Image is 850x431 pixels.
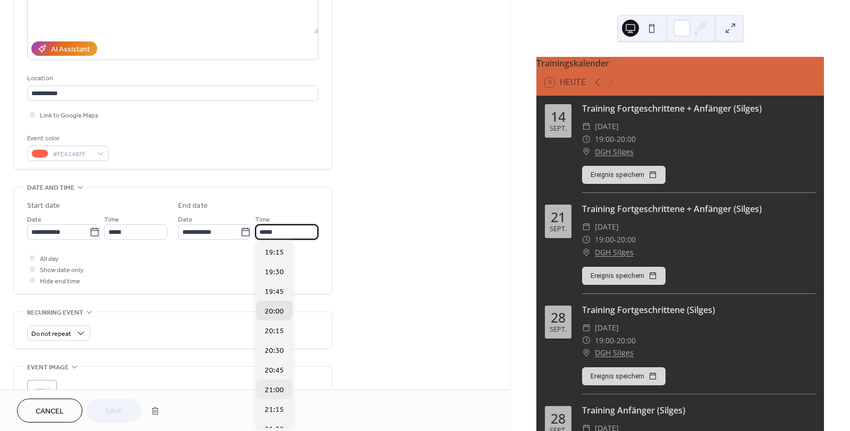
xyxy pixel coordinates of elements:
div: AI Assistant [51,44,90,55]
div: ​ [582,334,591,347]
span: 20:30 [265,345,284,357]
div: Training Anfänger (Silges) [582,404,815,417]
span: 19:00 [595,334,614,347]
button: Ereignis speichern [582,367,666,385]
span: Link to Google Maps [40,110,98,121]
div: 28 [551,311,566,324]
span: 20:00 [617,133,636,146]
span: 20:00 [265,306,284,317]
div: ​ [582,246,591,259]
span: 20:45 [265,365,284,376]
span: 19:00 [595,133,614,146]
a: DGH Silges [595,146,634,158]
div: Training Fortgeschrittene (Silges) [582,303,815,316]
a: DGH Silges [595,347,634,359]
button: AI Assistant [31,41,97,56]
div: ​ [582,146,591,158]
div: 14 [551,110,566,123]
div: ​ [582,347,591,359]
span: Date and time [27,182,74,193]
div: 28 [551,412,566,425]
span: - [614,334,617,347]
span: - [614,133,617,146]
span: #FE6148FF [53,149,92,160]
span: Date [178,214,192,225]
span: 20:00 [617,233,636,246]
div: Sept. [550,226,567,233]
span: Date [27,214,41,225]
span: Cancel [36,406,64,417]
span: 20:00 [617,334,636,347]
span: Hide end time [40,276,80,287]
div: ; [27,380,57,410]
div: ​ [582,133,591,146]
div: Start date [27,200,60,212]
div: Training Fortgeschrittene + Anfänger (Silges) [582,102,815,115]
div: ​ [582,322,591,334]
div: ​ [582,233,591,246]
span: 19:00 [595,233,614,246]
span: 19:30 [265,267,284,278]
span: 19:15 [265,247,284,258]
span: - [614,233,617,246]
div: Event color [27,133,107,144]
div: ​ [582,120,591,133]
span: 19:45 [265,286,284,298]
span: 21:15 [265,404,284,416]
div: ​ [582,221,591,233]
span: [DATE] [595,120,619,133]
span: [DATE] [595,322,619,334]
span: Show date only [40,265,83,276]
button: Ereignis speichern [582,267,666,285]
span: All day [40,253,58,265]
a: DGH Silges [595,246,634,259]
div: End date [178,200,208,212]
span: Recurring event [27,307,83,318]
div: Sept. [550,125,567,132]
button: Cancel [17,399,82,422]
div: 21 [551,210,566,224]
span: Event image [27,362,69,373]
div: Trainingskalender [536,57,824,70]
span: 21:00 [265,385,284,396]
span: Do not repeat [31,328,71,340]
div: Sept. [550,326,567,333]
span: 20:15 [265,326,284,337]
span: [DATE] [595,221,619,233]
button: Ereignis speichern [582,166,666,184]
div: Training Fortgeschrittene + Anfänger (Silges) [582,202,815,215]
span: Time [255,214,270,225]
div: Location [27,73,316,84]
span: Time [104,214,119,225]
